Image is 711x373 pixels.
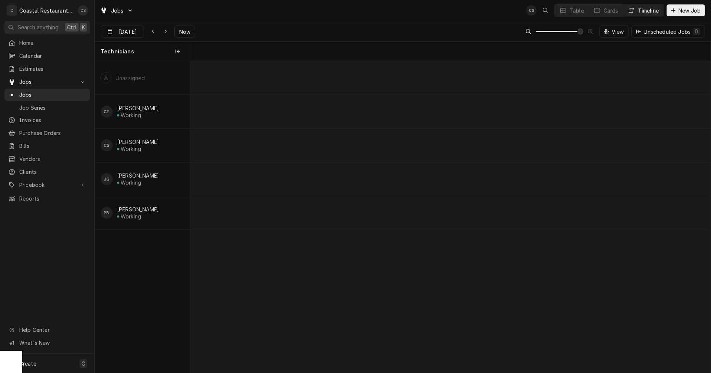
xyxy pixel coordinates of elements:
[19,339,86,347] span: What's New
[117,139,159,145] div: [PERSON_NAME]
[4,37,90,49] a: Home
[101,173,113,185] div: James Gatton's Avatar
[19,360,36,367] span: Create
[67,23,77,31] span: Ctrl
[101,139,113,151] div: CS
[81,360,85,367] span: C
[4,127,90,139] a: Purchase Orders
[101,173,113,185] div: JG
[101,48,134,55] span: Technicians
[78,5,88,16] div: CS
[101,207,113,219] div: Phill Blush's Avatar
[610,28,625,36] span: View
[101,207,113,219] div: PB
[4,192,90,205] a: Reports
[19,326,86,334] span: Help Center
[4,76,90,88] a: Go to Jobs
[19,155,86,163] span: Vendors
[7,5,17,16] div: C
[667,4,705,16] button: New Job
[116,75,145,81] div: Unassigned
[570,7,584,14] div: Table
[638,7,659,14] div: Timeline
[101,26,144,37] button: [DATE]
[540,4,551,16] button: Open search
[19,142,86,150] span: Bills
[19,91,86,99] span: Jobs
[19,78,75,86] span: Jobs
[694,27,699,35] div: 0
[82,23,85,31] span: K
[19,65,86,73] span: Estimates
[631,26,705,37] button: Unscheduled Jobs0
[101,106,113,118] div: Carlos Espin's Avatar
[19,116,86,124] span: Invoices
[101,106,113,118] div: CE
[117,172,159,179] div: [PERSON_NAME]
[19,181,75,189] span: Pricebook
[4,114,90,126] a: Invoices
[111,7,124,14] span: Jobs
[526,5,537,16] div: CS
[4,324,90,336] a: Go to Help Center
[117,206,159,212] div: [PERSON_NAME]
[4,140,90,152] a: Bills
[4,50,90,62] a: Calendar
[4,153,90,165] a: Vendors
[174,26,195,37] button: Now
[19,104,86,112] span: Job Series
[4,179,90,191] a: Go to Pricebook
[4,337,90,349] a: Go to What's New
[121,179,141,186] div: Working
[4,89,90,101] a: Jobs
[644,28,700,36] div: Unscheduled Jobs
[19,168,86,176] span: Clients
[4,21,90,34] button: Search anythingCtrlK
[18,23,59,31] span: Search anything
[19,7,74,14] div: Coastal Restaurant Repair
[121,112,141,118] div: Working
[19,39,86,47] span: Home
[526,5,537,16] div: Chris Sockriter's Avatar
[604,7,618,14] div: Cards
[19,52,86,60] span: Calendar
[677,7,702,14] span: New Job
[95,42,190,61] div: Technicians column. SPACE for context menu
[95,61,190,373] div: left
[121,213,141,219] div: Working
[4,166,90,178] a: Clients
[101,139,113,151] div: Chris Sockriter's Avatar
[4,102,90,114] a: Job Series
[117,105,159,111] div: [PERSON_NAME]
[78,5,88,16] div: Chris Sockriter's Avatar
[178,28,192,36] span: Now
[97,4,136,17] a: Go to Jobs
[121,146,141,152] div: Working
[4,63,90,75] a: Estimates
[19,129,86,137] span: Purchase Orders
[600,26,629,37] button: View
[19,195,86,202] span: Reports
